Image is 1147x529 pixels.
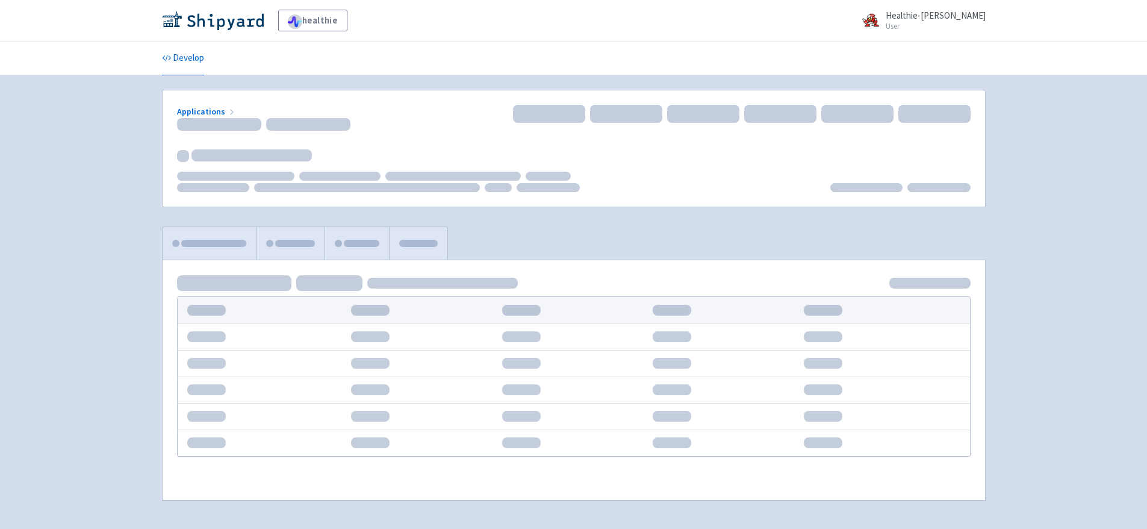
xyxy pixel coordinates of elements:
a: healthie [278,10,347,31]
a: Applications [177,106,237,117]
a: Develop [162,42,204,75]
span: Healthie-[PERSON_NAME] [886,10,986,21]
small: User [886,22,986,30]
a: Healthie-[PERSON_NAME] User [854,11,986,30]
img: Shipyard logo [162,11,264,30]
